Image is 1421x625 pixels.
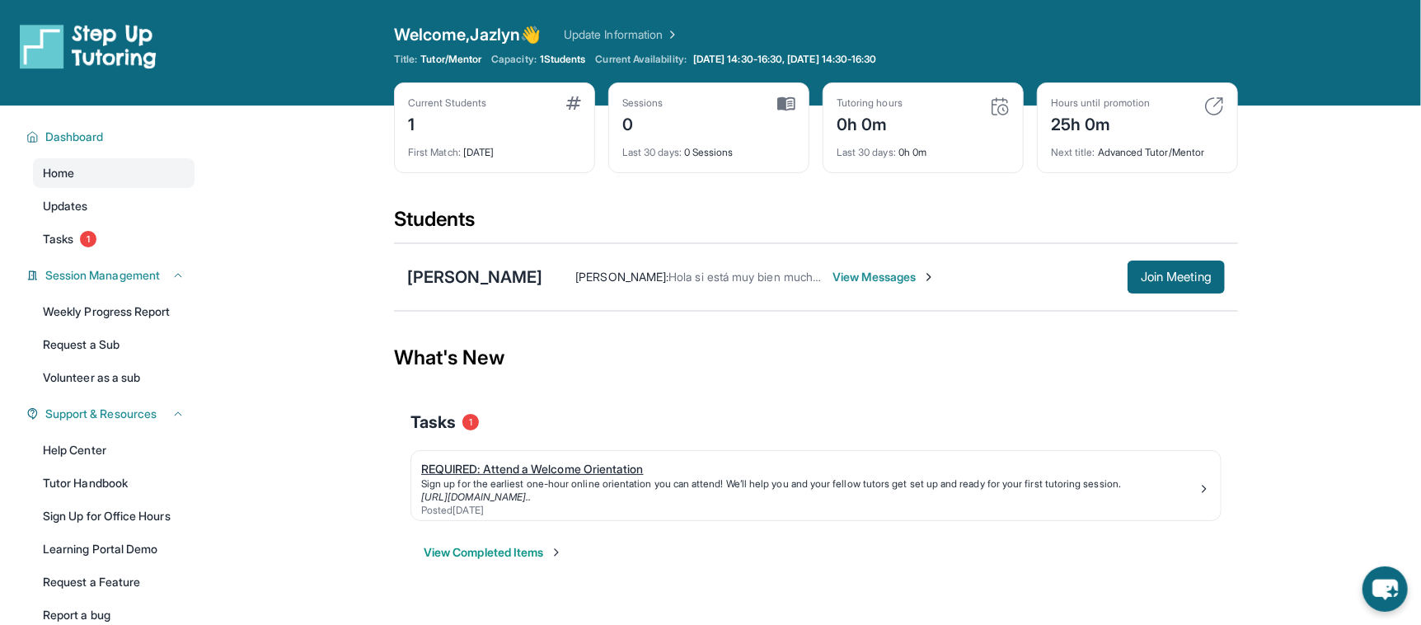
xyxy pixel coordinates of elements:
[596,53,687,66] span: Current Availability:
[39,267,185,284] button: Session Management
[1051,146,1095,158] span: Next title :
[33,435,195,465] a: Help Center
[45,406,157,422] span: Support & Resources
[1204,96,1224,116] img: card
[777,96,795,111] img: card
[408,110,486,136] div: 1
[424,544,563,561] button: View Completed Items
[491,53,537,66] span: Capacity:
[837,136,1010,159] div: 0h 0m
[39,406,185,422] button: Support & Resources
[421,461,1198,477] div: REQUIRED: Attend a Welcome Orientation
[566,96,581,110] img: card
[990,96,1010,116] img: card
[564,26,679,43] a: Update Information
[1362,566,1408,612] button: chat-button
[39,129,185,145] button: Dashboard
[33,297,195,327] a: Weekly Progress Report
[622,96,664,110] div: Sessions
[408,136,581,159] div: [DATE]
[622,146,682,158] span: Last 30 days :
[33,567,195,597] a: Request a Feature
[622,110,664,136] div: 0
[43,231,73,247] span: Tasks
[540,53,586,66] span: 1 Students
[837,110,903,136] div: 0h 0m
[690,53,880,66] a: [DATE] 14:30-16:30, [DATE] 14:30-16:30
[421,504,1198,517] div: Posted [DATE]
[575,270,668,284] span: [PERSON_NAME] :
[411,451,1221,520] a: REQUIRED: Attend a Welcome OrientationSign up for the earliest one-hour online orientation you ca...
[33,468,195,498] a: Tutor Handbook
[33,224,195,254] a: Tasks1
[45,129,104,145] span: Dashboard
[33,330,195,359] a: Request a Sub
[33,191,195,221] a: Updates
[622,136,795,159] div: 0 Sessions
[43,198,88,214] span: Updates
[43,165,74,181] span: Home
[1051,96,1150,110] div: Hours until promotion
[33,534,195,564] a: Learning Portal Demo
[693,53,877,66] span: [DATE] 14:30-16:30, [DATE] 14:30-16:30
[1141,272,1212,282] span: Join Meeting
[45,267,160,284] span: Session Management
[1051,136,1224,159] div: Advanced Tutor/Mentor
[837,146,896,158] span: Last 30 days :
[462,414,479,430] span: 1
[922,270,936,284] img: Chevron-Right
[1051,110,1150,136] div: 25h 0m
[394,53,417,66] span: Title:
[837,96,903,110] div: Tutoring hours
[663,26,679,43] img: Chevron Right
[420,53,481,66] span: Tutor/Mentor
[408,96,486,110] div: Current Students
[668,270,865,284] span: Hola si está muy bien muchas gracias
[421,477,1198,491] div: Sign up for the earliest one-hour online orientation you can attend! We’ll help you and your fell...
[394,322,1238,394] div: What's New
[33,158,195,188] a: Home
[832,269,936,285] span: View Messages
[407,266,542,289] div: [PERSON_NAME]
[421,491,531,503] a: [URL][DOMAIN_NAME]..
[394,23,541,46] span: Welcome, Jazlyn 👋
[20,23,157,69] img: logo
[33,363,195,392] a: Volunteer as a sub
[80,231,96,247] span: 1
[410,411,456,434] span: Tasks
[1128,261,1225,294] button: Join Meeting
[408,146,461,158] span: First Match :
[394,206,1238,242] div: Students
[33,501,195,531] a: Sign Up for Office Hours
